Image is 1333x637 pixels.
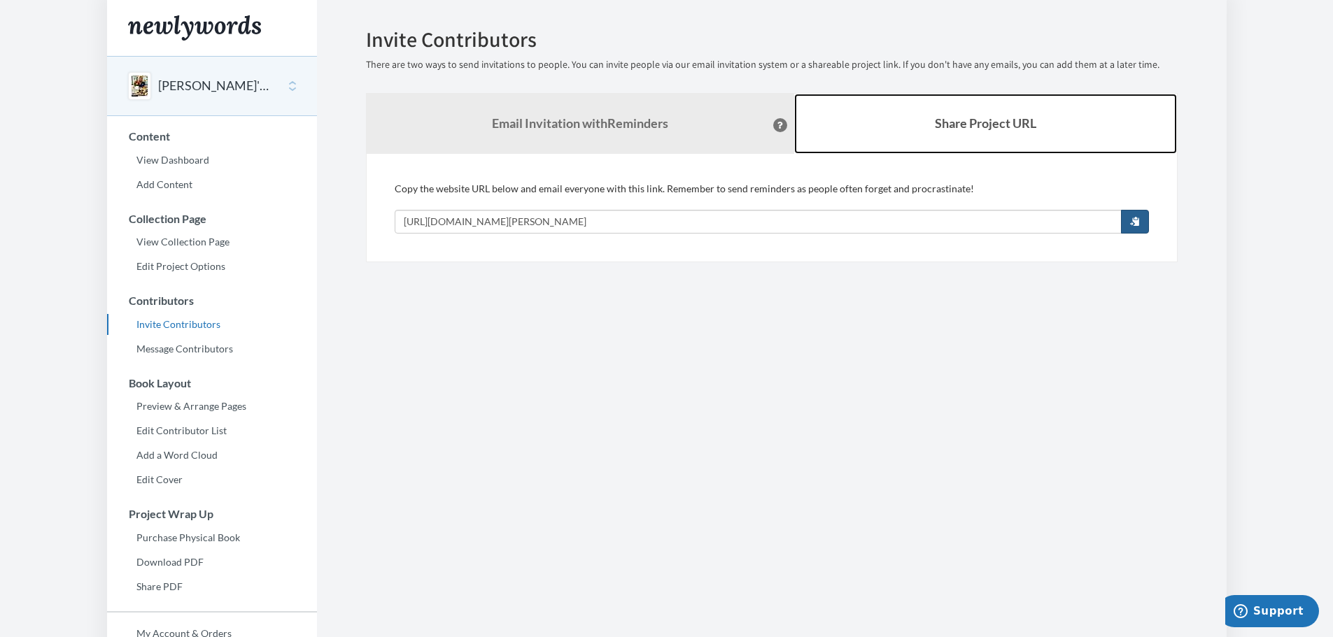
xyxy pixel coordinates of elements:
[107,552,317,573] a: Download PDF
[1225,595,1319,630] iframe: Opens a widget where you can chat to one of our agents
[108,294,317,307] h3: Contributors
[935,115,1036,131] b: Share Project URL
[107,314,317,335] a: Invite Contributors
[366,28,1178,51] h2: Invite Contributors
[107,527,317,548] a: Purchase Physical Book
[108,130,317,143] h3: Content
[107,576,317,597] a: Share PDF
[158,77,271,95] button: [PERSON_NAME]'s Retirement
[395,182,1149,234] div: Copy the website URL below and email everyone with this link. Remember to send reminders as peopl...
[107,338,317,359] a: Message Contributors
[492,115,668,131] strong: Email Invitation with Reminders
[366,58,1178,72] p: There are two ways to send invitations to people. You can invite people via our email invitation ...
[107,256,317,277] a: Edit Project Options
[107,150,317,171] a: View Dashboard
[107,420,317,441] a: Edit Contributor List
[108,377,317,389] h3: Book Layout
[107,396,317,417] a: Preview & Arrange Pages
[107,174,317,195] a: Add Content
[128,15,261,41] img: Newlywords logo
[108,213,317,225] h3: Collection Page
[107,231,317,252] a: View Collection Page
[107,469,317,490] a: Edit Cover
[107,445,317,466] a: Add a Word Cloud
[108,508,317,520] h3: Project Wrap Up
